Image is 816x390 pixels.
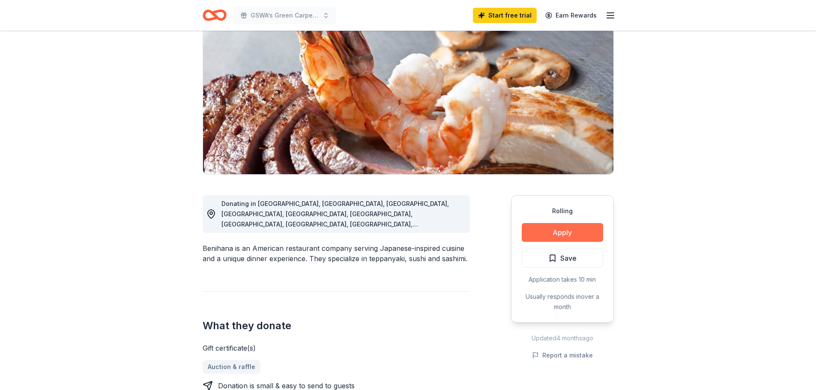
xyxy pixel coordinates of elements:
[532,350,593,360] button: Report a mistake
[511,333,614,343] div: Updated 4 months ago
[522,223,603,242] button: Apply
[251,10,319,21] span: GSWA’s Green Carpet Gala & Silent Auction
[560,253,577,264] span: Save
[221,200,449,289] span: Donating in [GEOGRAPHIC_DATA], [GEOGRAPHIC_DATA], [GEOGRAPHIC_DATA], [GEOGRAPHIC_DATA], [GEOGRAPH...
[203,243,470,264] div: Benihana is an American restaurant company serving Japanese-inspired cuisine and a unique dinner ...
[203,319,470,333] h2: What they donate
[522,274,603,285] div: Application takes 10 min
[203,343,470,353] div: Gift certificate(s)
[522,292,603,312] div: Usually responds in over a month
[522,249,603,268] button: Save
[540,8,602,23] a: Earn Rewards
[203,11,613,174] img: Image for Benihana
[233,7,336,24] button: GSWA’s Green Carpet Gala & Silent Auction
[203,5,227,25] a: Home
[203,360,260,374] a: Auction & raffle
[522,206,603,216] div: Rolling
[473,8,537,23] a: Start free trial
